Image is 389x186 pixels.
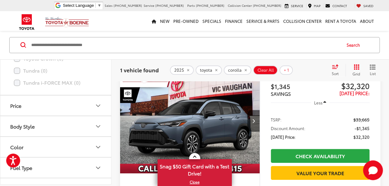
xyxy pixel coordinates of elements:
[370,71,376,76] span: List
[45,17,89,27] img: Vic Vaughan Toyota of Boerne
[0,96,112,116] button: PricePrice
[271,166,370,180] a: Value Your Trade
[171,11,201,31] a: Pre-Owned
[0,158,112,178] button: Fuel TypeFuel Type
[332,70,339,76] span: Sort
[63,3,94,8] span: Select Language
[355,3,375,8] a: My Saved Vehicles
[0,137,112,157] button: ColorColor
[105,3,113,8] span: Sales
[353,116,370,123] span: $33,665
[345,64,365,76] button: Grid View
[228,3,252,8] span: Collision Center
[223,11,244,31] a: Finance
[94,143,102,151] div: Color
[63,3,101,8] a: Select Language​
[253,66,278,75] button: Clear All
[187,3,195,8] span: Parts
[15,12,38,32] img: Toyota
[150,11,158,31] a: Home
[170,66,194,75] button: remove 2025
[306,3,322,8] a: Map
[324,3,348,8] a: Contact
[352,71,360,76] span: Grid
[284,68,289,73] span: + 1
[0,116,112,137] button: Body StyleBody Style
[200,68,212,73] span: toyota
[271,149,370,163] a: Check Availability
[155,3,184,8] span: [PHONE_NUMBER]
[10,144,24,150] div: Color
[291,3,303,8] span: Service
[329,64,345,76] button: Select sort value
[320,81,370,90] span: $32,320
[10,165,32,171] div: Fuel Type
[363,160,383,180] svg: Start Chat
[363,3,374,8] span: Saved
[281,11,323,31] a: Collision Center
[283,3,305,8] a: Service
[114,3,142,8] span: [PHONE_NUMBER]
[94,102,102,109] div: Price
[94,123,102,130] div: Body Style
[174,68,184,73] span: 2025
[228,68,242,73] span: corolla
[14,66,97,76] label: Tundra (0)
[120,66,159,73] span: 1 vehicle found
[358,11,376,31] a: About
[158,160,231,179] span: Snag $50 Gift Card with a Test Drive!
[10,124,35,129] div: Body Style
[247,110,260,132] button: Next image
[311,97,330,108] button: Less
[196,3,224,8] span: [PHONE_NUMBER]
[323,11,358,31] a: Rent a Toyota
[120,69,260,173] a: 2025 Toyota Corolla Hybrid SE2025 Toyota Corolla Hybrid SE2025 Toyota Corolla Hybrid SE2025 Toyot...
[332,3,347,8] span: Contact
[97,3,101,8] span: ▼
[271,90,291,97] span: SAVINGS
[144,3,154,8] span: Service
[365,64,380,76] button: List View
[314,3,321,8] span: Map
[253,3,281,8] span: [PHONE_NUMBER]
[14,78,97,88] label: Tundra i-FORCE MAX (0)
[363,160,383,180] button: Toggle Chat Window
[94,164,102,171] div: Fuel Type
[271,116,282,123] span: TSRP:
[339,90,370,96] span: [DATE] Price:
[271,125,305,131] span: Discount Amount:
[31,37,341,52] input: Search by Make, Model, or Keyword
[120,69,260,174] img: 2025 Toyota Corolla Hybrid SE
[353,134,370,140] span: $32,320
[224,66,251,75] button: remove corolla
[341,37,369,53] button: Search
[279,66,293,75] button: + 1
[95,3,96,8] span: ​
[314,100,322,105] span: Less
[271,82,320,91] span: $1,345
[120,69,260,173] div: 2025 Toyota Corolla Hybrid SE 0
[196,66,222,75] button: remove toyota
[355,125,370,131] span: -$1,345
[201,11,223,31] a: Specials
[10,103,21,109] div: Price
[158,11,171,31] a: New
[244,11,281,31] a: Service & Parts: Opens in a new tab
[271,134,296,140] span: [DATE] Price:
[257,68,274,73] span: Clear All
